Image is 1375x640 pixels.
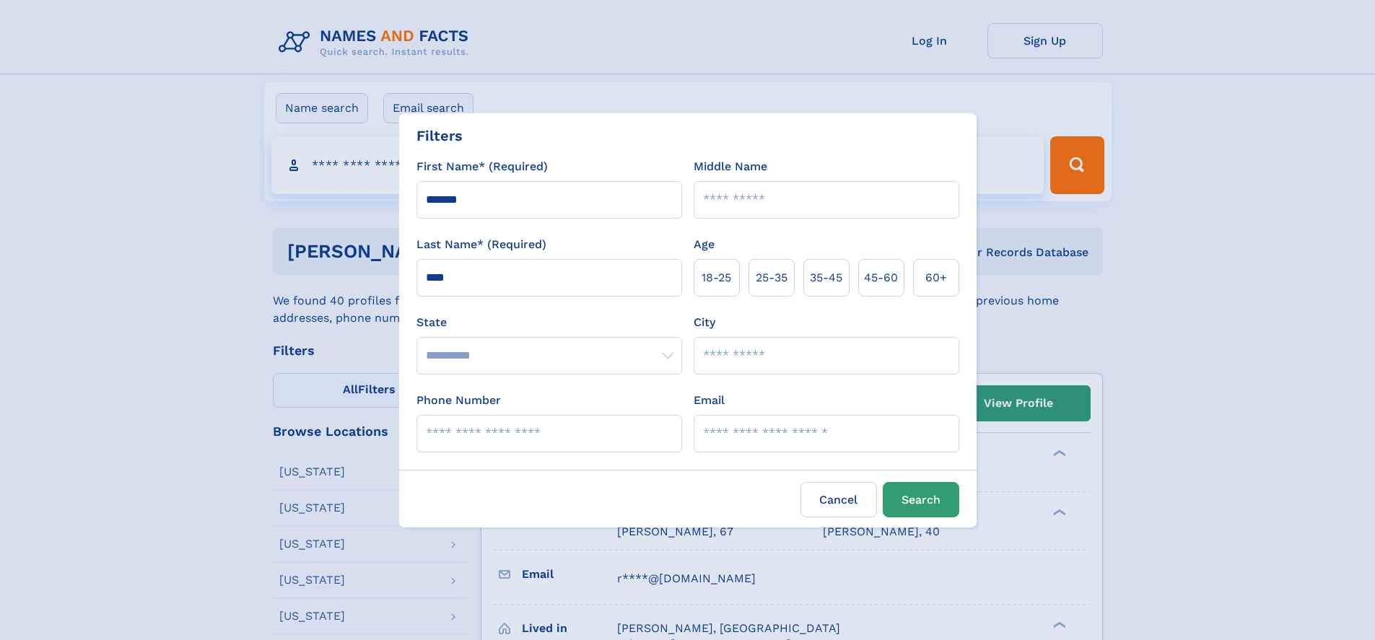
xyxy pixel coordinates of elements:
[416,125,463,146] div: Filters
[864,269,898,286] span: 45‑60
[694,392,725,409] label: Email
[416,236,546,253] label: Last Name* (Required)
[416,392,501,409] label: Phone Number
[756,269,787,286] span: 25‑35
[694,236,715,253] label: Age
[883,482,959,517] button: Search
[416,158,548,175] label: First Name* (Required)
[702,269,731,286] span: 18‑25
[416,314,682,331] label: State
[694,158,767,175] label: Middle Name
[925,269,947,286] span: 60+
[810,269,842,286] span: 35‑45
[694,314,715,331] label: City
[800,482,877,517] label: Cancel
